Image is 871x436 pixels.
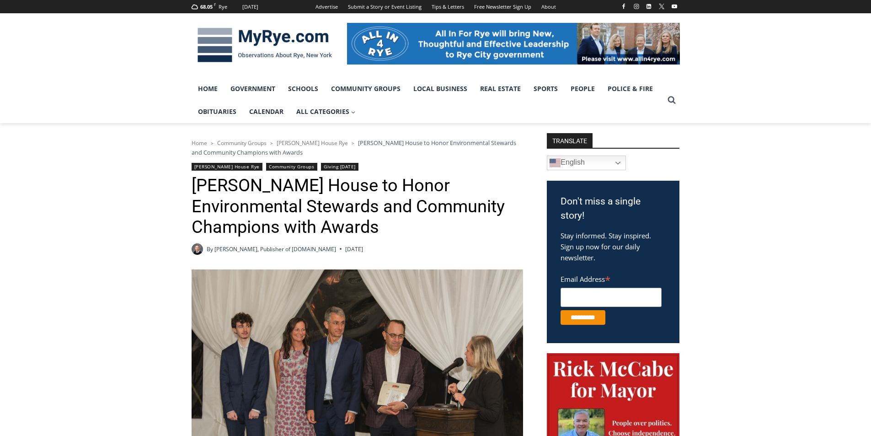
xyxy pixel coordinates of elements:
a: All Categories [290,100,362,123]
button: View Search Form [663,92,680,108]
nav: Breadcrumbs [192,138,523,157]
a: Author image [192,243,203,255]
a: Home [192,77,224,100]
a: People [564,77,601,100]
span: > [211,140,214,146]
a: Real Estate [474,77,527,100]
span: By [207,245,213,253]
img: All in for Rye [347,23,680,64]
a: [PERSON_NAME], Publisher of [DOMAIN_NAME] [214,245,336,253]
a: Community Groups [325,77,407,100]
div: Rye [219,3,227,11]
a: X [656,1,667,12]
a: Community Groups [266,163,317,171]
span: F [214,2,216,7]
a: English [547,156,626,170]
a: Government [224,77,282,100]
a: Giving [DATE] [321,163,358,171]
h3: Don't miss a single story! [561,194,666,223]
a: Sports [527,77,564,100]
a: YouTube [669,1,680,12]
span: > [352,140,354,146]
a: [PERSON_NAME] House Rye [277,139,348,147]
img: en [550,157,561,168]
a: Police & Fire [601,77,659,100]
span: [PERSON_NAME] House to Honor Environmental Stewards and Community Champions with Awards [192,139,516,156]
span: 68.05 [200,3,213,10]
label: Email Address [561,270,662,286]
a: Community Groups [217,139,267,147]
a: Schools [282,77,325,100]
p: Stay informed. Stay inspired. Sign up now for our daily newsletter. [561,230,666,263]
a: Facebook [618,1,629,12]
h1: [PERSON_NAME] House to Honor Environmental Stewards and Community Champions with Awards [192,175,523,238]
a: Obituaries [192,100,243,123]
a: Home [192,139,207,147]
a: Local Business [407,77,474,100]
a: Linkedin [643,1,654,12]
a: [PERSON_NAME] House Rye [192,163,262,171]
span: > [270,140,273,146]
a: Instagram [631,1,642,12]
strong: TRANSLATE [547,133,593,148]
a: Calendar [243,100,290,123]
span: All Categories [296,107,356,117]
div: [DATE] [242,3,258,11]
time: [DATE] [345,245,363,253]
img: MyRye.com [192,22,338,69]
nav: Primary Navigation [192,77,663,124]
